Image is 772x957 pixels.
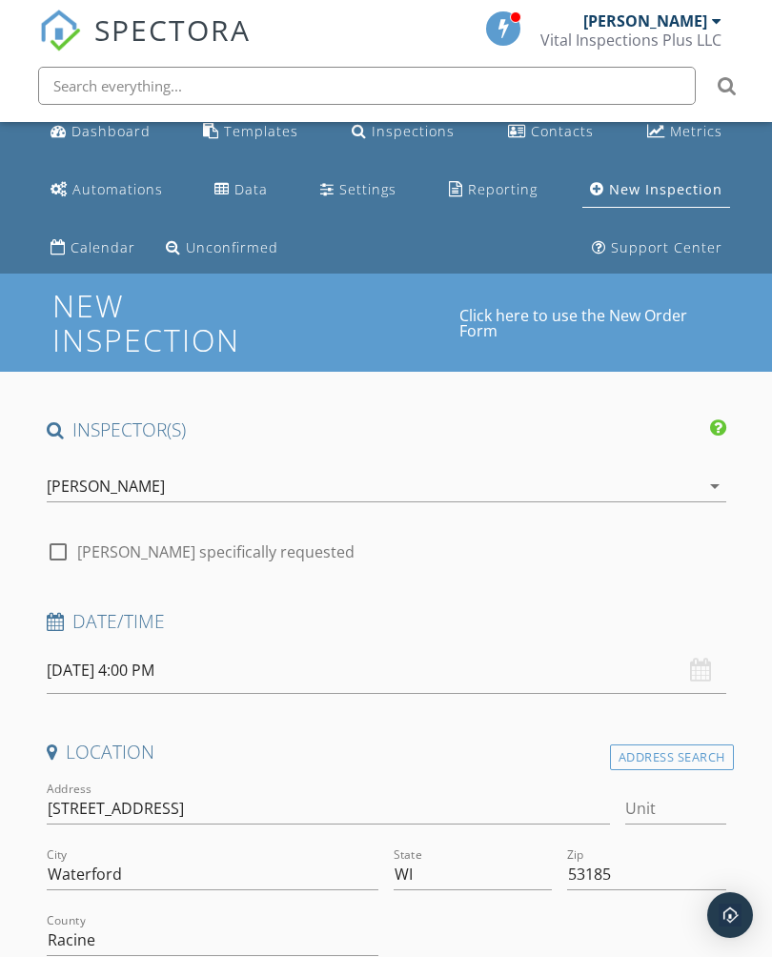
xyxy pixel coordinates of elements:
[584,231,730,266] a: Support Center
[707,892,753,938] div: Open Intercom Messenger
[43,231,143,266] a: Calendar
[47,740,726,764] h4: Location
[47,417,726,442] h4: INSPECTOR(S)
[47,478,165,495] div: [PERSON_NAME]
[703,475,726,498] i: arrow_drop_down
[540,31,721,50] div: Vital Inspections Plus LLC
[339,180,396,198] div: Settings
[531,122,594,140] div: Contacts
[468,180,538,198] div: Reporting
[500,114,601,150] a: Contacts
[71,122,151,140] div: Dashboard
[38,67,696,105] input: Search everything...
[234,180,268,198] div: Data
[459,308,720,338] a: Click here to use the New Order Form
[77,542,355,561] label: [PERSON_NAME] specifically requested
[610,744,734,770] div: Address Search
[441,173,545,208] a: Reporting
[207,173,275,208] a: Data
[39,10,81,51] img: The Best Home Inspection Software - Spectora
[670,122,722,140] div: Metrics
[609,180,722,198] div: New Inspection
[582,173,730,208] a: New Inspection
[71,238,135,256] div: Calendar
[224,122,298,140] div: Templates
[640,114,730,150] a: Metrics
[186,238,278,256] div: Unconfirmed
[47,609,726,634] h4: Date/Time
[52,289,459,356] h1: New Inspection
[43,114,158,150] a: Dashboard
[195,114,306,150] a: Templates
[94,10,251,50] span: SPECTORA
[47,647,726,694] input: Select date
[372,122,455,140] div: Inspections
[583,11,707,31] div: [PERSON_NAME]
[344,114,462,150] a: Inspections
[39,26,251,66] a: SPECTORA
[43,173,171,208] a: Automations (Basic)
[313,173,404,208] a: Settings
[158,231,286,266] a: Unconfirmed
[72,180,163,198] div: Automations
[611,238,722,256] div: Support Center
